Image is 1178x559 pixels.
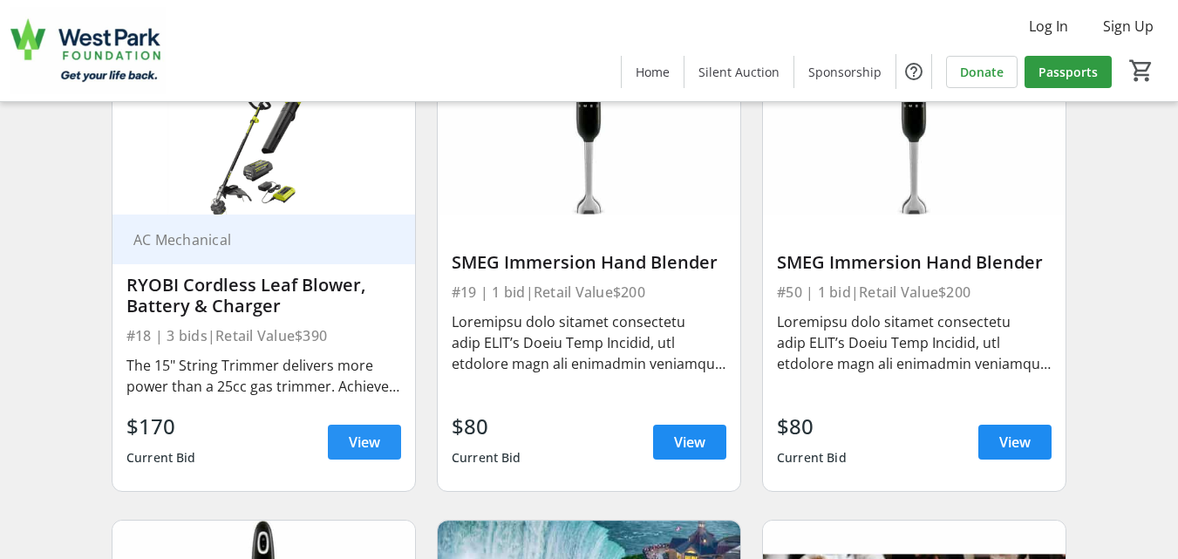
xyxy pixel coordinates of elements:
div: Loremipsu dolo sitamet consectetu adip ELIT’s Doeiu Temp Incidid, utl etdolore magn ali enimadmin... [452,311,726,374]
span: Sponsorship [808,63,882,81]
a: Silent Auction [684,56,793,88]
a: Home [622,56,684,88]
div: The 15" String Trimmer delivers more power than a 25cc gas trimmer. Achieve 1 hour of runtime usi... [126,355,401,397]
span: View [999,432,1031,453]
a: View [978,425,1052,460]
div: #19 | 1 bid | Retail Value $200 [452,280,726,304]
span: Sign Up [1103,16,1154,37]
span: View [674,432,705,453]
span: View [349,432,380,453]
div: Current Bid [126,442,196,474]
div: Current Bid [777,442,847,474]
button: Cart [1126,55,1157,86]
div: $170 [126,411,196,442]
button: Sign Up [1089,12,1168,40]
div: Current Bid [452,442,521,474]
span: Silent Auction [698,63,780,81]
img: West Park Healthcare Centre Foundation's Logo [10,7,166,94]
img: SMEG Immersion Hand Blender [438,44,740,215]
button: Help [896,54,931,89]
div: $80 [777,411,847,442]
a: Sponsorship [794,56,895,88]
span: Home [636,63,670,81]
div: RYOBI Cordless Leaf Blower, Battery & Charger [126,275,401,317]
div: SMEG Immersion Hand Blender [452,252,726,273]
span: Passports [1038,63,1098,81]
div: $80 [452,411,521,442]
a: Passports [1025,56,1112,88]
a: Donate [946,56,1018,88]
span: Donate [960,63,1004,81]
div: SMEG Immersion Hand Blender [777,252,1052,273]
div: #18 | 3 bids | Retail Value $390 [126,324,401,348]
img: SMEG Immersion Hand Blender [763,44,1066,215]
span: Log In [1029,16,1068,37]
div: #50 | 1 bid | Retail Value $200 [777,280,1052,304]
div: Loremipsu dolo sitamet consectetu adip ELIT’s Doeiu Temp Incidid, utl etdolore magn ali enimadmin... [777,311,1052,374]
div: AC Mechanical [126,231,380,249]
a: View [328,425,401,460]
a: View [653,425,726,460]
button: Log In [1015,12,1082,40]
img: RYOBI Cordless Leaf Blower, Battery & Charger [112,44,415,215]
